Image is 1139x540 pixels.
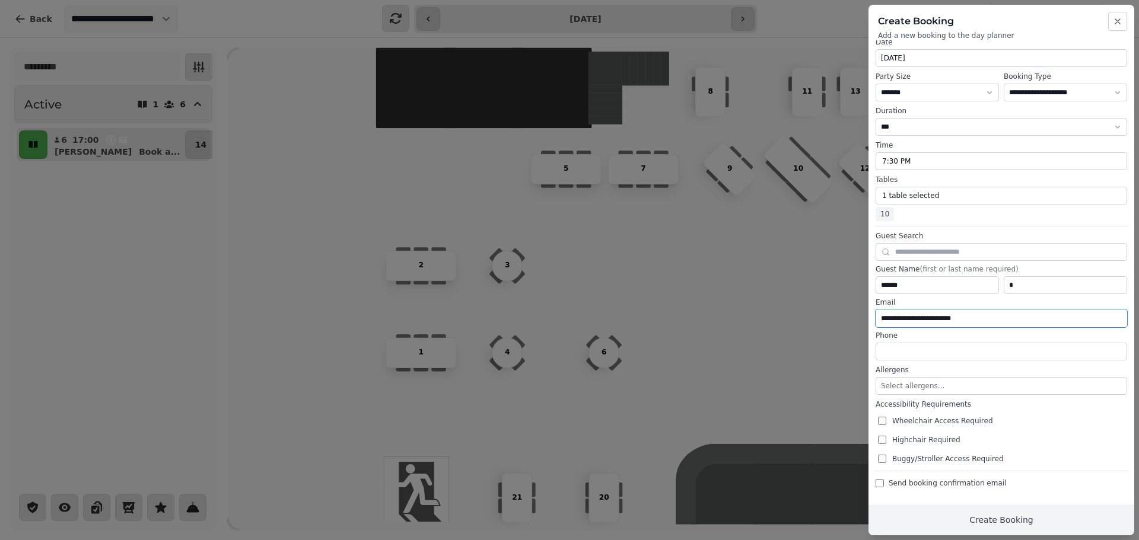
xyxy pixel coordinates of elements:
span: Highchair Required [892,435,960,445]
button: 1 table selected [876,187,1127,205]
span: Select allergens... [881,382,944,390]
label: Accessibility Requirements [876,400,1127,409]
label: Guest Search [876,231,1127,241]
label: Booking Type [1004,72,1127,81]
span: Wheelchair Access Required [892,416,993,426]
button: 7:30 PM [876,152,1127,170]
span: (first or last name required) [920,265,1018,273]
p: Add a new booking to the day planner [878,31,1125,40]
button: [DATE] [876,49,1127,67]
button: Create Booking [868,504,1134,535]
span: 10 [876,207,894,221]
span: Send booking confirmation email [889,478,1006,488]
label: Guest Name [876,264,1127,274]
h2: Create Booking [878,14,1125,28]
label: Tables [876,175,1127,184]
label: Email [876,298,1127,307]
label: Party Size [876,72,999,81]
label: Date [876,37,1127,47]
label: Duration [876,106,1127,116]
input: Wheelchair Access Required [878,417,886,425]
label: Time [876,140,1127,150]
button: Select allergens... [876,377,1127,395]
label: Allergens [876,365,1127,375]
label: Phone [876,331,1127,340]
input: Buggy/Stroller Access Required [878,455,886,463]
span: Buggy/Stroller Access Required [892,454,1004,464]
input: Send booking confirmation email [876,479,884,487]
input: Highchair Required [878,436,886,444]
